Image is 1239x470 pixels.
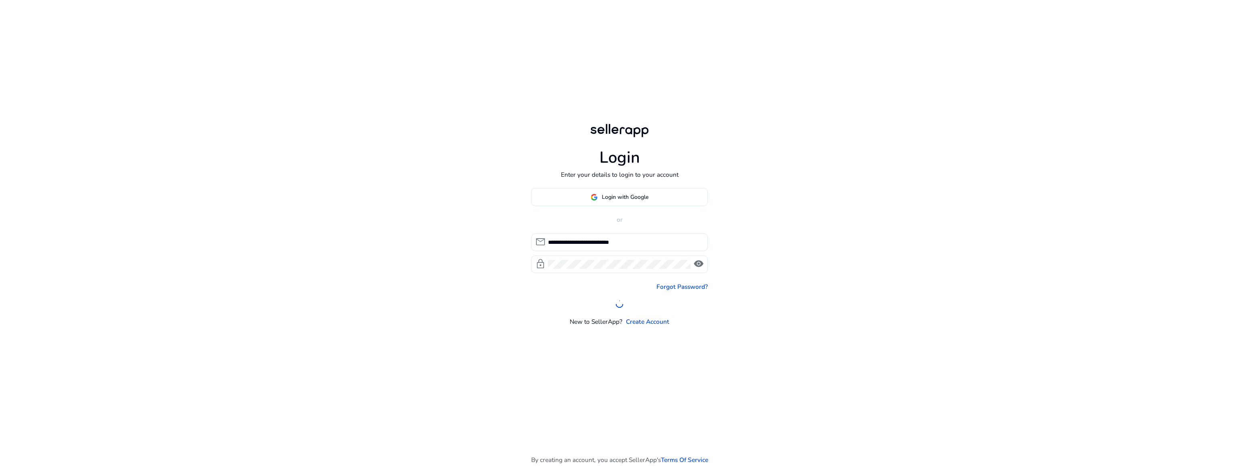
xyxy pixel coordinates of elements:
a: Forgot Password? [656,282,708,291]
p: Enter your details to login to your account [561,170,679,179]
span: Login with Google [602,193,648,201]
p: New to SellerApp? [570,317,622,326]
a: Terms Of Service [661,455,708,464]
h1: Login [599,148,640,168]
span: lock [535,259,546,269]
span: visibility [693,259,704,269]
img: google-logo.svg [591,194,598,201]
span: mail [535,237,546,247]
p: or [531,215,708,224]
a: Create Account [626,317,669,326]
button: Login with Google [531,188,708,206]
